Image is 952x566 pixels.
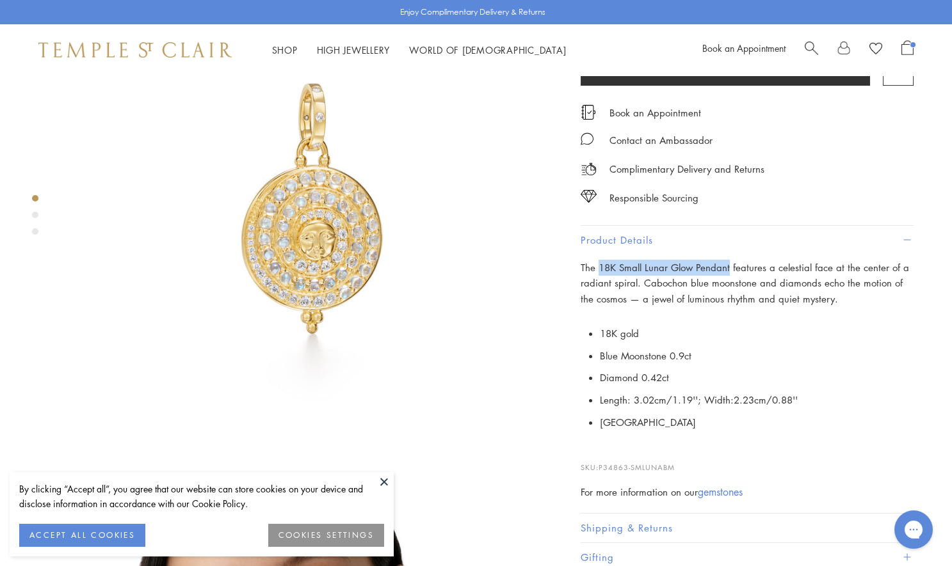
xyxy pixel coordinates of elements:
[600,366,914,389] li: Diamond 0.42ct
[581,261,909,306] span: The 18K Small Lunar Glow Pendant features a celestial face at the center of a radiant spiral. Cab...
[581,105,596,120] img: icon_appointment.svg
[581,190,597,203] img: icon_sourcing.svg
[901,40,914,59] a: Open Shopping Bag
[38,42,232,58] img: Temple St. Clair
[272,43,298,56] a: ShopShop
[888,506,939,553] iframe: Gorgias live chat messenger
[600,389,914,411] li: Length: 3.02cm/1.19''; Width:2.23cm/0.88''
[409,43,566,56] a: World of [DEMOGRAPHIC_DATA]World of [DEMOGRAPHIC_DATA]
[19,524,145,547] button: ACCEPT ALL COOKIES
[581,226,914,255] button: Product Details
[581,161,597,177] img: icon_delivery.svg
[609,190,698,206] div: Responsible Sourcing
[581,132,593,145] img: MessageIcon-01_2.svg
[400,6,545,19] p: Enjoy Complimentary Delivery & Returns
[581,449,914,473] p: SKU:
[257,42,581,58] nav: Main navigation
[609,132,713,148] div: Contact an Ambassador
[581,514,914,542] button: Shipping & Returns
[19,482,384,511] div: By clicking “Accept all”, you agree that our website can store cookies on your device and disclos...
[702,42,786,54] a: Book an Appointment
[600,411,914,434] li: [GEOGRAPHIC_DATA]
[609,161,764,177] p: Complimentary Delivery and Returns
[600,345,914,367] li: Blue Moonstone 0.9ct
[599,462,675,472] span: P34863-SMLUNABM
[268,524,384,547] button: COOKIES SETTINGS
[805,40,818,59] a: Search
[609,106,701,120] a: Book an Appointment
[698,485,743,499] a: gemstones
[317,43,391,56] a: High JewelleryHigh Jewellery
[869,40,882,59] a: View Wishlist
[581,484,914,500] div: For more information on our
[600,322,914,345] li: 18K gold
[32,192,38,245] div: Product gallery navigation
